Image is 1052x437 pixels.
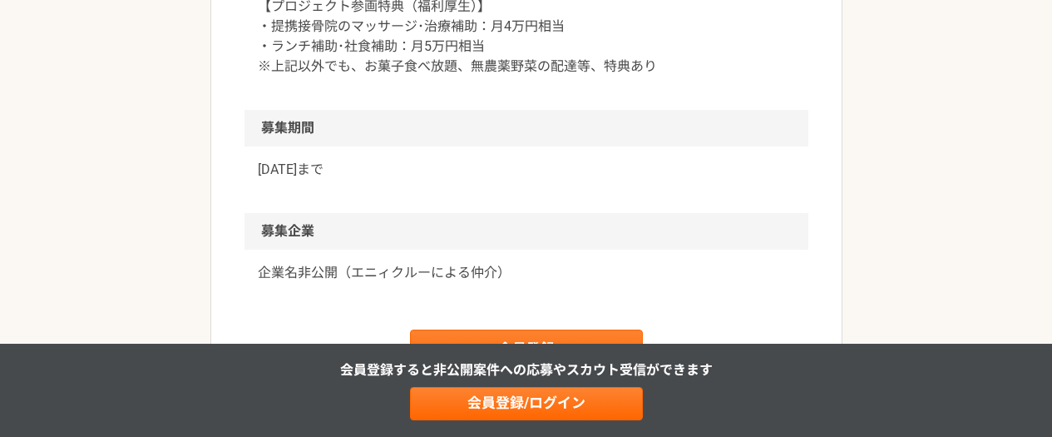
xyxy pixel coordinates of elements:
[340,360,713,380] p: 会員登録すると非公開案件への応募やスカウト受信ができます
[244,213,808,250] h2: 募集企業
[410,387,643,420] a: 会員登録/ログイン
[244,110,808,146] h2: 募集期間
[410,330,643,370] a: 会員登録
[258,160,795,180] p: [DATE]まで
[258,263,795,283] a: 企業名非公開（エニィクルーによる仲介）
